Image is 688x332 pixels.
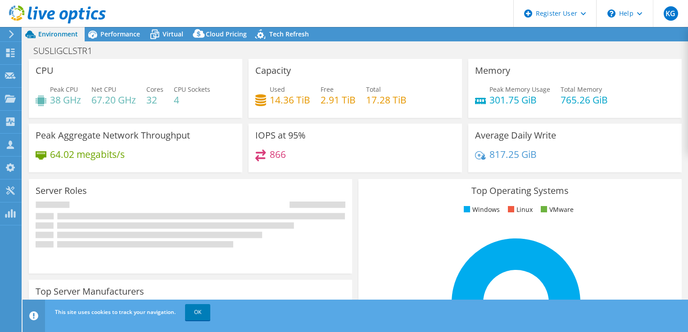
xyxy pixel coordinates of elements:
span: Performance [100,30,140,38]
span: Free [321,85,334,94]
h3: Top Operating Systems [365,186,675,196]
h3: IOPS at 95% [255,130,306,140]
h4: 38 GHz [50,95,81,105]
span: Total [366,85,381,94]
h4: 32 [146,95,163,105]
h4: 67.20 GHz [91,95,136,105]
h3: Top Server Manufacturers [36,287,144,296]
h4: 866 [270,149,286,159]
span: CPU Sockets [174,85,210,94]
span: Tech Refresh [269,30,309,38]
h4: 4 [174,95,210,105]
span: Used [270,85,285,94]
a: OK [185,304,210,320]
h3: Memory [475,66,510,76]
li: Windows [462,205,500,215]
h3: Average Daily Write [475,130,556,140]
span: Cores [146,85,163,94]
h4: 2.91 TiB [321,95,356,105]
svg: \n [607,9,616,18]
h3: Capacity [255,66,291,76]
span: Net CPU [91,85,116,94]
li: VMware [539,205,574,215]
span: Environment [38,30,78,38]
span: KG [664,6,678,21]
span: Peak CPU [50,85,78,94]
li: Linux [506,205,533,215]
h3: CPU [36,66,54,76]
span: This site uses cookies to track your navigation. [55,308,176,316]
h4: 14.36 TiB [270,95,310,105]
h4: 301.75 GiB [489,95,550,105]
h4: 765.26 GiB [561,95,608,105]
h4: 817.25 GiB [489,149,537,159]
span: Cloud Pricing [206,30,247,38]
h1: SUSLIGCLSTR1 [29,46,106,56]
span: Virtual [163,30,183,38]
span: Peak Memory Usage [489,85,550,94]
h3: Server Roles [36,186,87,196]
h4: 17.28 TiB [366,95,407,105]
h3: Peak Aggregate Network Throughput [36,130,190,140]
h4: 64.02 megabits/s [50,149,125,159]
span: Total Memory [561,85,602,94]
